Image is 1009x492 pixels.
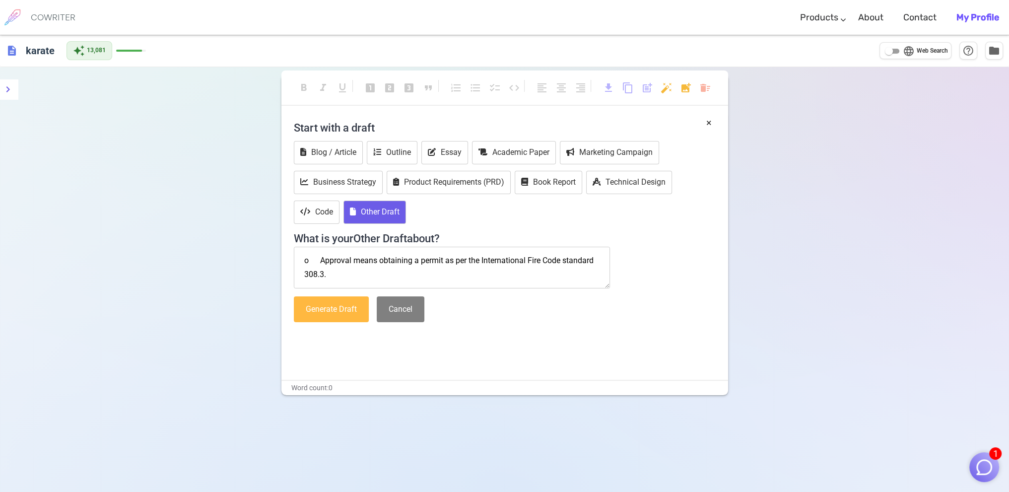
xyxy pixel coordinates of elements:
span: format_underlined [336,82,348,94]
span: code [508,82,520,94]
button: Business Strategy [294,171,383,194]
a: My Profile [956,3,999,32]
span: add_photo_alternate [680,82,692,94]
span: looks_one [364,82,376,94]
span: post_add [641,82,653,94]
button: Code [294,201,339,224]
span: format_list_bulleted [470,82,481,94]
span: auto_awesome [73,45,85,57]
span: description [6,45,18,57]
h4: Start with a draft [294,116,716,140]
button: Other Draft [343,201,406,224]
span: 1 [989,447,1002,460]
b: My Profile [956,12,999,23]
button: Blog / Article [294,141,363,164]
span: looks_two [384,82,396,94]
span: delete_sweep [699,82,711,94]
button: Outline [367,141,417,164]
a: Contact [903,3,937,32]
button: Cancel [377,296,424,323]
span: download [603,82,614,94]
span: checklist [489,82,501,94]
button: Help & Shortcuts [959,42,977,60]
span: format_list_numbered [450,82,462,94]
textarea: • The International Fire Code 2021 o 105.5.34 Open burning.  An operational permit is required f... [294,247,610,288]
h6: Click to edit title [22,41,59,61]
div: Word count: 0 [281,381,728,395]
span: content_copy [622,82,634,94]
img: Close chat [975,458,994,477]
span: help_outline [962,45,974,57]
span: format_italic [317,82,329,94]
button: Academic Paper [472,141,556,164]
button: Marketing Campaign [560,141,659,164]
span: folder [988,45,1000,57]
span: format_quote [422,82,434,94]
span: format_align_left [536,82,548,94]
span: Web Search [917,46,948,56]
button: Technical Design [586,171,672,194]
button: Essay [421,141,468,164]
span: looks_3 [403,82,415,94]
button: Generate Draft [294,296,369,323]
a: Products [800,3,838,32]
span: auto_fix_high [661,82,673,94]
a: About [858,3,883,32]
span: format_bold [298,82,310,94]
button: Manage Documents [985,42,1003,60]
button: Book Report [515,171,582,194]
span: 13,081 [87,46,106,56]
h4: What is your Other Draft about? [294,226,716,245]
span: language [903,45,915,57]
button: Product Requirements (PRD) [387,171,511,194]
h6: COWRITER [31,13,75,22]
span: format_align_center [555,82,567,94]
button: × [706,116,712,130]
button: 1 [969,452,999,482]
span: format_align_right [575,82,587,94]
